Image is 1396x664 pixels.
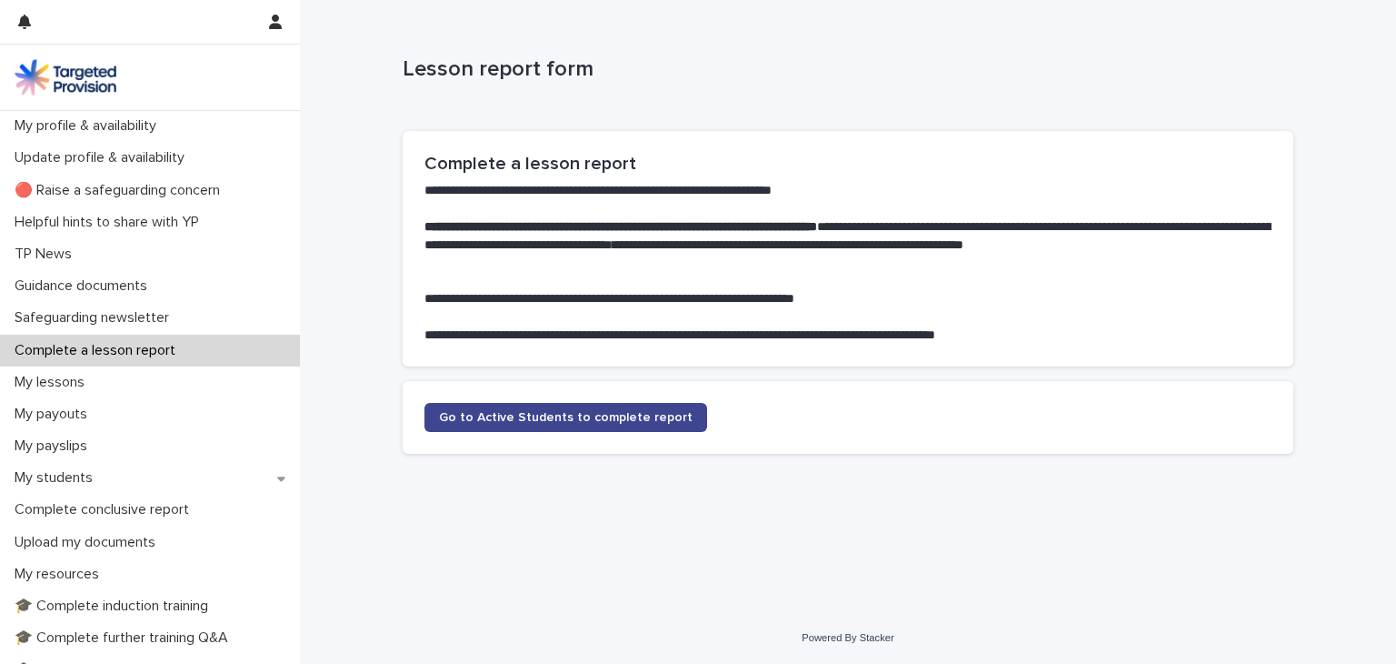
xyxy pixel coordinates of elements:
[7,629,243,647] p: 🎓 Complete further training Q&A
[7,566,114,583] p: My resources
[403,56,1286,83] p: Lesson report form
[7,438,102,455] p: My payslips
[424,403,707,432] a: Go to Active Students to complete report
[7,501,204,518] p: Complete conclusive report
[7,214,214,231] p: Helpful hints to share with YP
[7,598,223,615] p: 🎓 Complete induction training
[424,153,1271,175] h2: Complete a lesson report
[7,534,170,551] p: Upload my documents
[7,342,190,359] p: Complete a lesson report
[15,59,116,96] img: M5nRWzHhSzIhMunXDL62
[7,246,86,263] p: TP News
[439,411,693,424] span: Go to Active Students to complete report
[7,406,102,423] p: My payouts
[7,277,162,295] p: Guidance documents
[7,469,107,487] p: My students
[7,117,171,135] p: My profile & availability
[7,309,184,327] p: Safeguarding newsletter
[7,182,234,199] p: 🔴 Raise a safeguarding concern
[802,632,893,643] a: Powered By Stacker
[7,374,99,391] p: My lessons
[7,149,199,166] p: Update profile & availability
